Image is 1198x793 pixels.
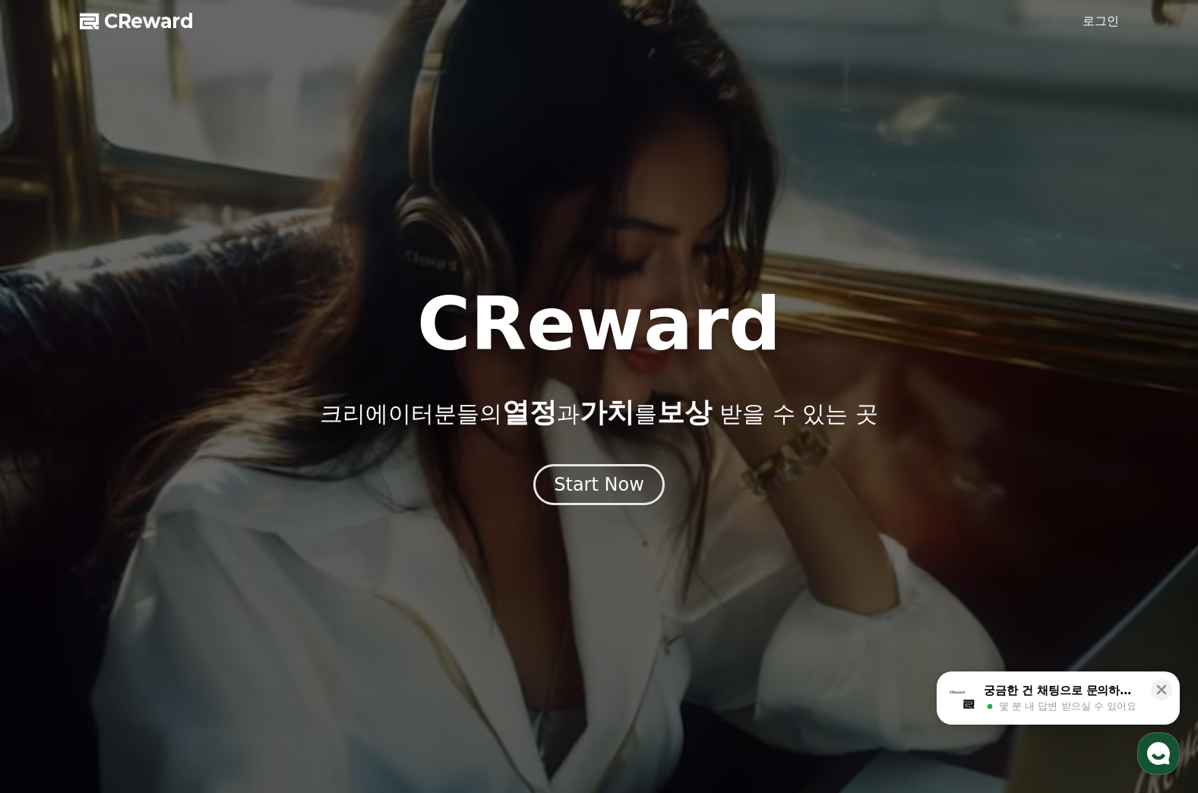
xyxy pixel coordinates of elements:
[80,9,194,33] a: CReward
[320,397,877,428] p: 크리에이터분들의 과 를 받을 수 있는 곳
[533,479,665,494] a: Start Now
[104,9,194,33] span: CReward
[417,288,781,361] h1: CReward
[502,396,557,428] span: 열정
[1083,12,1119,30] a: 로그인
[48,504,57,517] span: 홈
[580,396,634,428] span: 가치
[657,396,712,428] span: 보상
[235,504,253,517] span: 설정
[533,464,665,505] button: Start Now
[5,482,100,520] a: 홈
[100,482,196,520] a: 대화
[196,482,292,520] a: 설정
[554,472,644,497] div: Start Now
[139,505,157,517] span: 대화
